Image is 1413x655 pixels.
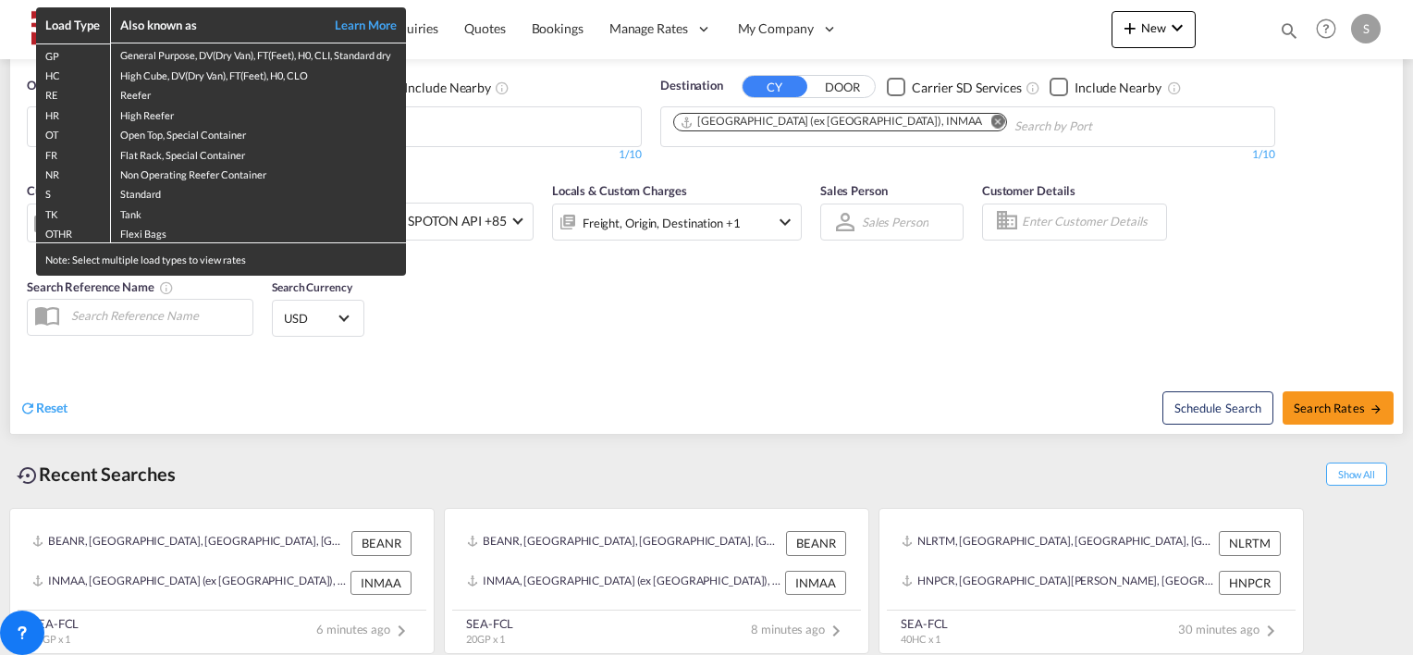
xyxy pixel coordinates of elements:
td: GP [36,43,110,64]
td: Flat Rack, Special Container [110,143,406,163]
td: S [36,182,110,202]
td: Flexi Bags [110,222,406,242]
div: Also known as [120,17,314,33]
td: Standard [110,182,406,202]
td: TK [36,203,110,222]
td: High Reefer [110,104,406,123]
td: Tank [110,203,406,222]
a: Learn More [313,17,397,33]
td: Reefer [110,83,406,103]
td: RE [36,83,110,103]
div: Note: Select multiple load types to view rates [36,243,406,276]
td: FR [36,143,110,163]
td: NR [36,163,110,182]
td: HC [36,64,110,83]
td: HR [36,104,110,123]
td: OT [36,123,110,142]
td: Non Operating Reefer Container [110,163,406,182]
td: General Purpose, DV(Dry Van), FT(Feet), H0, CLI, Standard dry [110,43,406,64]
td: OTHR [36,222,110,242]
th: Load Type [36,7,110,43]
td: High Cube, DV(Dry Van), FT(Feet), H0, CLO [110,64,406,83]
td: Open Top, Special Container [110,123,406,142]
